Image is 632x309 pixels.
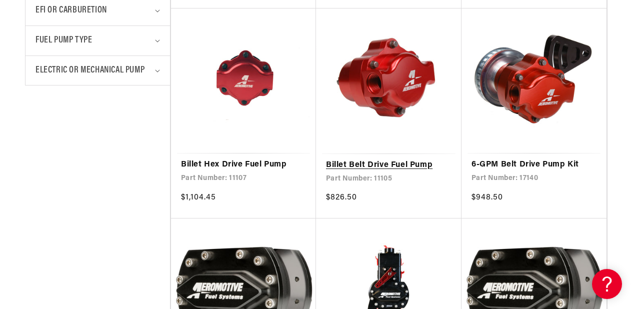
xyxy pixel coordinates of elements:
[35,63,144,78] span: Electric or Mechanical Pump
[35,56,160,85] summary: Electric or Mechanical Pump (0 selected)
[326,159,451,172] a: Billet Belt Drive Fuel Pump
[35,26,160,55] summary: Fuel Pump Type (0 selected)
[35,33,92,48] span: Fuel Pump Type
[35,3,107,18] span: EFI or Carburetion
[181,158,306,171] a: Billet Hex Drive Fuel Pump
[471,158,596,171] a: 6-GPM Belt Drive Pump Kit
